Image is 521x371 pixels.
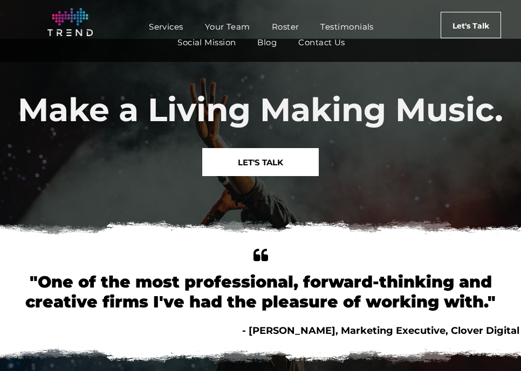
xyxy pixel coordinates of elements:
span: LET'S TALK [238,149,283,176]
a: Roster [261,19,310,34]
img: logo [47,8,93,36]
a: Testimonials [310,19,384,34]
a: Let's Talk [441,12,501,38]
a: Social Mission [167,34,246,50]
a: Contact Us [287,34,356,50]
span: - [PERSON_NAME], Marketing Executive, Clover Digital [242,325,519,337]
span: Make a Living Making Music. [18,90,503,129]
span: Let's Talk [453,12,489,39]
font: "One of the most professional, forward-thinking and creative firms I've had the pleasure of worki... [25,272,496,312]
a: Your Team [194,19,261,34]
a: Blog [246,34,287,50]
a: Services [138,19,194,34]
a: LET'S TALK [202,148,319,176]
